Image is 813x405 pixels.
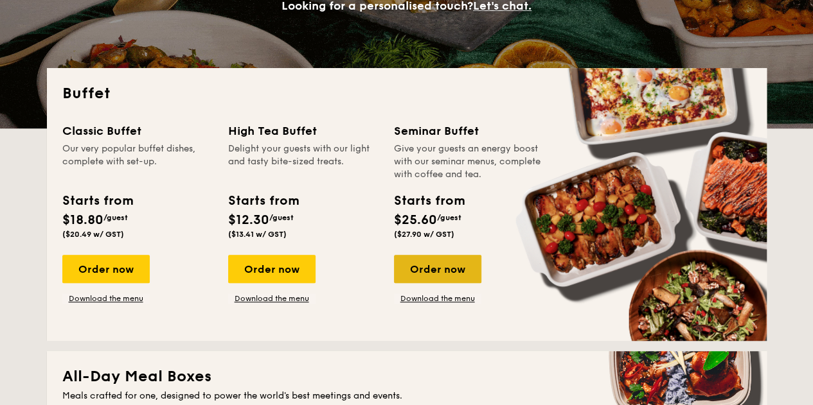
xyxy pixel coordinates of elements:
[62,212,103,228] span: $18.80
[394,293,481,304] a: Download the menu
[62,122,213,140] div: Classic Buffet
[228,255,316,283] div: Order now
[62,191,132,211] div: Starts from
[228,230,287,239] span: ($13.41 w/ GST)
[62,255,150,283] div: Order now
[62,142,213,181] div: Our very popular buffet dishes, complete with set-up.
[62,366,751,387] h2: All-Day Meal Boxes
[437,213,461,222] span: /guest
[269,213,294,222] span: /guest
[228,122,379,140] div: High Tea Buffet
[103,213,128,222] span: /guest
[62,230,124,239] span: ($20.49 w/ GST)
[394,212,437,228] span: $25.60
[228,142,379,181] div: Delight your guests with our light and tasty bite-sized treats.
[394,122,544,140] div: Seminar Buffet
[62,293,150,304] a: Download the menu
[394,255,481,283] div: Order now
[394,142,544,181] div: Give your guests an energy boost with our seminar menus, complete with coffee and tea.
[62,83,751,104] h2: Buffet
[394,191,464,211] div: Starts from
[62,390,751,402] div: Meals crafted for one, designed to power the world's best meetings and events.
[228,293,316,304] a: Download the menu
[228,212,269,228] span: $12.30
[228,191,298,211] div: Starts from
[394,230,454,239] span: ($27.90 w/ GST)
